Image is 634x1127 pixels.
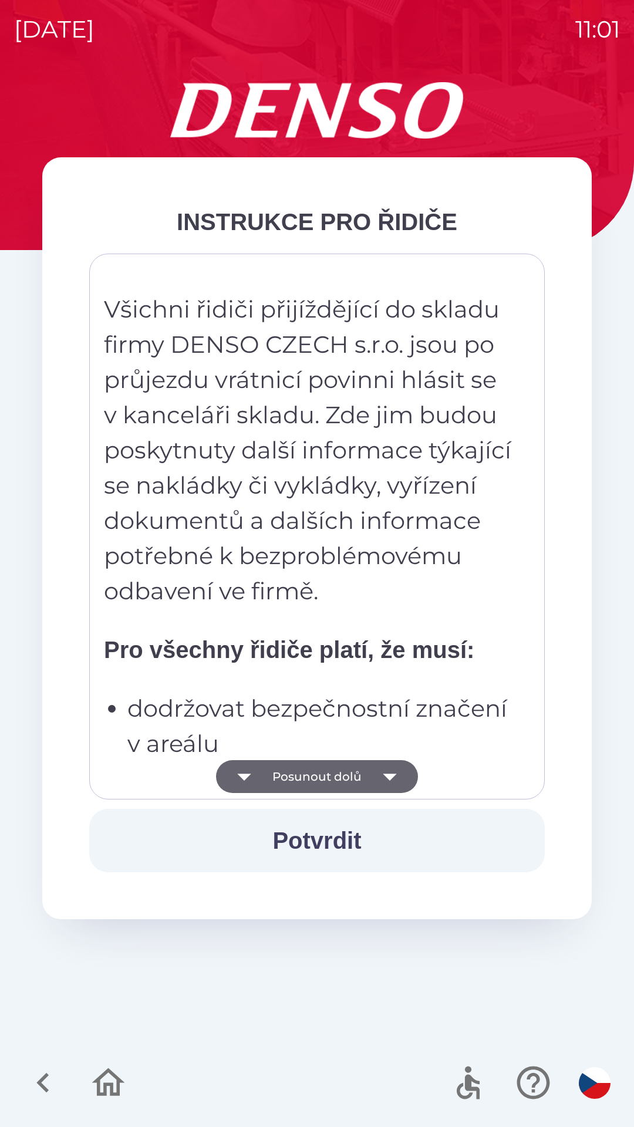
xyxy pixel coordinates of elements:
[89,809,545,872] button: Potvrdit
[579,1067,611,1099] img: cs flag
[42,82,592,139] img: Logo
[575,12,620,47] p: 11:01
[89,204,545,239] div: INSTRUKCE PRO ŘIDIČE
[14,12,95,47] p: [DATE]
[216,760,418,793] button: Posunout dolů
[104,292,514,609] p: Všichni řidiči přijíždějící do skladu firmy DENSO CZECH s.r.o. jsou po průjezdu vrátnicí povinni ...
[127,691,514,761] p: dodržovat bezpečnostní značení v areálu
[104,637,474,663] strong: Pro všechny řidiče platí, že musí:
